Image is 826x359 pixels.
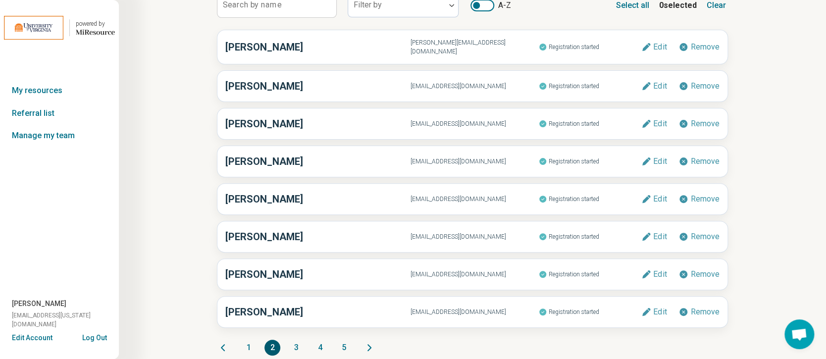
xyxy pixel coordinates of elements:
span: [EMAIL_ADDRESS][US_STATE][DOMAIN_NAME] [12,311,119,329]
span: [EMAIL_ADDRESS][DOMAIN_NAME] [410,82,538,91]
button: Remove [678,119,720,129]
button: Edit [641,194,667,204]
span: Registration started [539,155,641,168]
button: Remove [678,232,720,242]
button: Edit [641,42,667,52]
img: University of Virginia [4,16,63,40]
span: Registration started [539,193,641,205]
button: Edit [641,269,667,279]
button: Remove [678,307,720,317]
a: University of Virginiapowered by [4,16,115,40]
span: Registration started [539,306,641,318]
button: Remove [678,156,720,166]
span: Registration started [539,230,641,243]
span: Remove [690,120,720,128]
button: Edit [641,119,667,129]
button: Next page [363,340,375,356]
h3: [PERSON_NAME] [225,192,410,206]
span: Edit [653,157,667,165]
button: 1 [241,340,257,356]
span: [EMAIL_ADDRESS][DOMAIN_NAME] [410,232,538,241]
span: [EMAIL_ADDRESS][DOMAIN_NAME] [410,157,538,166]
span: Edit [653,308,667,316]
h3: [PERSON_NAME] [225,229,410,244]
label: Search by name [223,1,282,9]
span: Remove [690,82,720,90]
span: Edit [653,82,667,90]
button: Log Out [82,333,107,341]
span: [EMAIL_ADDRESS][DOMAIN_NAME] [410,119,538,128]
button: Edit [641,232,667,242]
span: [PERSON_NAME][EMAIL_ADDRESS][DOMAIN_NAME] [410,38,538,56]
span: Remove [690,308,720,316]
span: [EMAIL_ADDRESS][DOMAIN_NAME] [410,270,538,279]
button: 4 [312,340,328,356]
span: [PERSON_NAME] [12,299,66,309]
button: 5 [336,340,352,356]
h3: [PERSON_NAME] [225,116,410,131]
h3: [PERSON_NAME] [225,267,410,282]
span: Remove [690,43,720,51]
span: [EMAIL_ADDRESS][DOMAIN_NAME] [410,308,538,316]
button: Edit [641,307,667,317]
button: Remove [678,194,720,204]
span: [EMAIL_ADDRESS][DOMAIN_NAME] [410,195,538,204]
button: Remove [678,269,720,279]
h3: [PERSON_NAME] [225,305,410,319]
button: 3 [288,340,304,356]
h3: [PERSON_NAME] [225,40,410,54]
button: Previous page [217,340,229,356]
span: Remove [690,270,720,278]
button: Remove [678,81,720,91]
span: Remove [690,195,720,203]
span: Edit [653,233,667,241]
span: Edit [653,120,667,128]
span: Edit [653,195,667,203]
span: Registration started [539,41,641,53]
button: Edit [641,81,667,91]
button: Edit [641,156,667,166]
span: Registration started [539,268,641,281]
h3: [PERSON_NAME] [225,79,410,94]
div: powered by [76,19,115,28]
span: Remove [690,157,720,165]
span: Edit [653,43,667,51]
span: Registration started [539,80,641,93]
button: Remove [678,42,720,52]
div: Open chat [784,319,814,349]
span: Edit [653,270,667,278]
span: Remove [690,233,720,241]
h3: [PERSON_NAME] [225,154,410,169]
button: 2 [264,340,280,356]
button: Edit Account [12,333,52,343]
span: Registration started [539,117,641,130]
